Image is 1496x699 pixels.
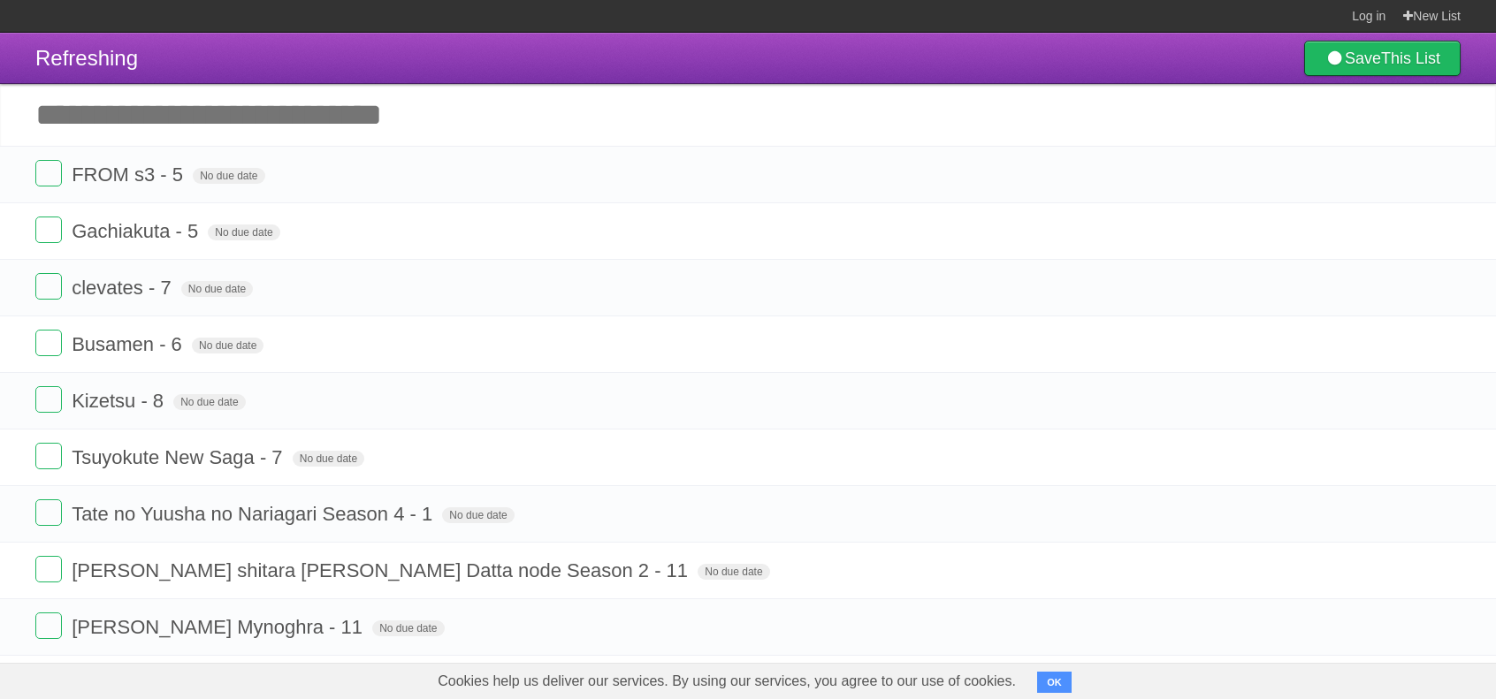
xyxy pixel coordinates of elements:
[72,503,437,525] span: Tate no Yuusha no Nariagari Season 4 - 1
[1037,672,1072,693] button: OK
[193,168,264,184] span: No due date
[192,338,263,353] span: No due date
[442,507,514,523] span: No due date
[72,446,286,468] span: Tsuyokute New Saga - 7
[420,664,1034,699] span: Cookies help us deliver our services. By using our services, you agree to our use of cookies.
[173,394,245,410] span: No due date
[35,330,62,356] label: Done
[35,273,62,300] label: Done
[1381,49,1440,67] b: This List
[35,160,62,186] label: Done
[35,443,62,469] label: Done
[35,46,138,70] span: Refreshing
[372,620,444,636] span: No due date
[72,390,168,412] span: Kizetsu - 8
[35,556,62,582] label: Done
[72,559,692,581] span: [PERSON_NAME] shitara [PERSON_NAME] Datta node Season 2 - 11
[181,281,253,297] span: No due date
[72,277,176,299] span: clevates - 7
[72,333,187,355] span: Busamen - 6
[35,217,62,243] label: Done
[35,386,62,413] label: Done
[72,616,367,638] span: [PERSON_NAME] Mynoghra - 11
[72,220,202,242] span: Gachiakuta - 5
[1304,41,1461,76] a: SaveThis List
[293,451,364,467] span: No due date
[698,564,769,580] span: No due date
[208,224,279,240] span: No due date
[35,612,62,639] label: Done
[72,163,187,186] span: FROM s3 - 5
[35,499,62,526] label: Done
